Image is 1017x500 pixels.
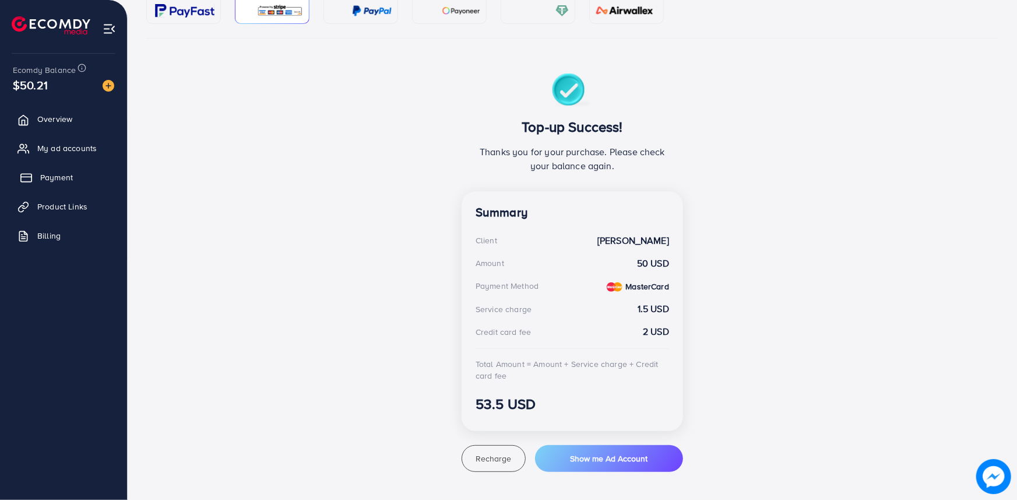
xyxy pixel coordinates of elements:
[607,282,622,292] img: credit
[103,22,116,36] img: menu
[476,205,669,220] h4: Summary
[9,166,118,189] a: Payment
[22,67,40,103] span: $50.21
[476,303,532,315] div: Service charge
[637,257,669,270] strong: 50 USD
[476,396,669,412] h3: 53.5 USD
[462,445,526,472] button: Recharge
[476,118,669,135] h3: Top-up Success!
[570,453,647,464] span: Show me Ad Account
[12,16,90,34] img: logo
[9,224,118,247] a: Billing
[476,326,531,338] div: Credit card fee
[592,4,657,18] img: card
[13,64,76,76] span: Ecomdy Balance
[643,325,669,338] strong: 2 USD
[535,445,683,472] button: Show me Ad Account
[9,107,118,131] a: Overview
[352,4,392,18] img: card
[476,358,669,382] div: Total Amount = Amount + Service charge + Credit card fee
[552,74,593,109] img: success
[978,461,1009,492] img: image
[155,4,214,18] img: card
[9,195,118,218] a: Product Links
[37,230,61,242] span: Billing
[476,280,539,292] div: Payment Method
[37,201,87,212] span: Product Links
[597,234,669,247] strong: [PERSON_NAME]
[625,281,669,292] strong: MasterCard
[257,4,303,18] img: card
[103,80,114,92] img: image
[40,172,73,183] span: Payment
[37,113,72,125] span: Overview
[9,137,118,160] a: My ad accounts
[476,257,504,269] div: Amount
[476,453,511,464] span: Recharge
[476,145,669,173] p: Thanks you for your purchase. Please check your balance again.
[37,142,97,154] span: My ad accounts
[638,302,669,316] strong: 1.5 USD
[442,4,480,18] img: card
[476,235,497,246] div: Client
[555,4,569,18] img: card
